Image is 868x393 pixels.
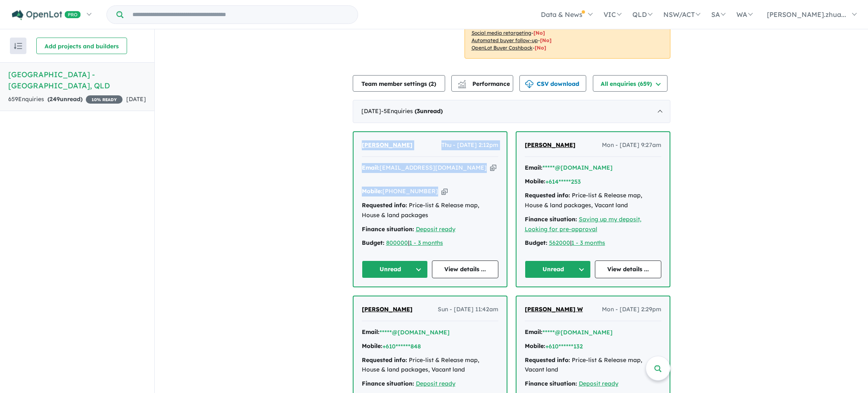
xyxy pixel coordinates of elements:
strong: Finance situation: [362,380,414,387]
button: Copy [441,187,448,196]
span: [DATE] [126,95,146,103]
button: Copy [490,163,496,172]
a: Deposit ready [416,225,455,233]
strong: Finance situation: [525,215,577,223]
span: [PERSON_NAME] [525,141,576,149]
span: [No] [533,30,545,36]
span: 3 [417,107,420,115]
strong: Finance situation: [362,225,414,233]
div: | [362,238,498,248]
a: [PERSON_NAME] W [525,305,583,315]
button: CSV download [519,75,586,92]
a: 1 - 3 months [409,239,443,246]
span: [PERSON_NAME] W [525,305,583,313]
input: Try estate name, suburb, builder or developer [125,6,356,24]
strong: Budget: [525,239,547,246]
button: Performance [451,75,513,92]
span: [No] [540,37,552,43]
strong: Requested info: [362,201,407,209]
a: Deposit ready [416,380,455,387]
div: | [525,238,661,248]
span: [PERSON_NAME].zhua... [767,10,846,19]
strong: Email: [362,164,380,171]
u: OpenLot Buyer Cashback [472,45,533,51]
span: Mon - [DATE] 2:29pm [602,305,661,315]
strong: Email: [362,328,380,336]
img: line-chart.svg [458,80,465,85]
div: 659 Enquir ies [8,95,123,104]
a: 1 - 3 months [571,239,605,246]
span: 249 [50,95,60,103]
img: download icon [525,80,533,88]
a: 800000 [386,239,408,246]
button: Add projects and builders [36,38,127,54]
a: [PERSON_NAME] [525,140,576,150]
span: - 5 Enquir ies [381,107,443,115]
strong: Mobile: [525,342,545,350]
button: All enquiries (659) [593,75,668,92]
strong: Email: [525,328,542,336]
strong: Email: [525,164,542,171]
span: Thu - [DATE] 2:12pm [441,140,498,150]
a: View details ... [432,260,498,278]
a: 562000 [549,239,570,246]
a: [PERSON_NAME] [362,140,413,150]
div: [DATE] [353,100,670,123]
strong: Requested info: [525,356,570,364]
strong: Requested info: [525,192,570,199]
button: Team member settings (2) [353,75,445,92]
strong: ( unread) [47,95,83,103]
strong: Mobile: [362,187,382,195]
a: [EMAIL_ADDRESS][DOMAIN_NAME] [380,164,487,171]
strong: Mobile: [362,342,382,350]
a: Deposit ready [579,380,618,387]
strong: Mobile: [525,178,545,185]
img: sort.svg [14,43,22,49]
strong: ( unread) [415,107,443,115]
div: Price-list & Release map, House & land packages, Vacant land [362,355,498,375]
div: Price-list & Release map, House & land packages [362,201,498,220]
img: Openlot PRO Logo White [12,10,81,20]
span: Mon - [DATE] 9:27am [602,140,661,150]
div: Price-list & Release map, House & land packages, Vacant land [525,191,661,211]
button: Unread [525,260,591,278]
a: [PERSON_NAME] [362,305,413,315]
a: [PHONE_NUMBER] [382,187,438,195]
strong: Finance situation: [525,380,577,387]
span: Performance [459,80,510,88]
span: 10 % READY [86,95,123,104]
div: Price-list & Release map, Vacant land [525,355,661,375]
span: [No] [535,45,546,51]
span: [PERSON_NAME] [362,305,413,313]
u: Social media retargeting [472,30,531,36]
strong: Requested info: [362,356,407,364]
h5: [GEOGRAPHIC_DATA] - [GEOGRAPHIC_DATA] , QLD [8,69,146,91]
a: View details ... [595,260,661,278]
a: Saving up my deposit, Looking for pre-approval [525,215,642,233]
span: [PERSON_NAME] [362,141,413,149]
span: 2 [431,80,434,88]
u: Automated buyer follow-up [472,37,538,43]
span: Sun - [DATE] 11:42am [438,305,498,315]
strong: Budget: [362,239,384,246]
button: Unread [362,260,428,278]
img: bar-chart.svg [458,83,466,88]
